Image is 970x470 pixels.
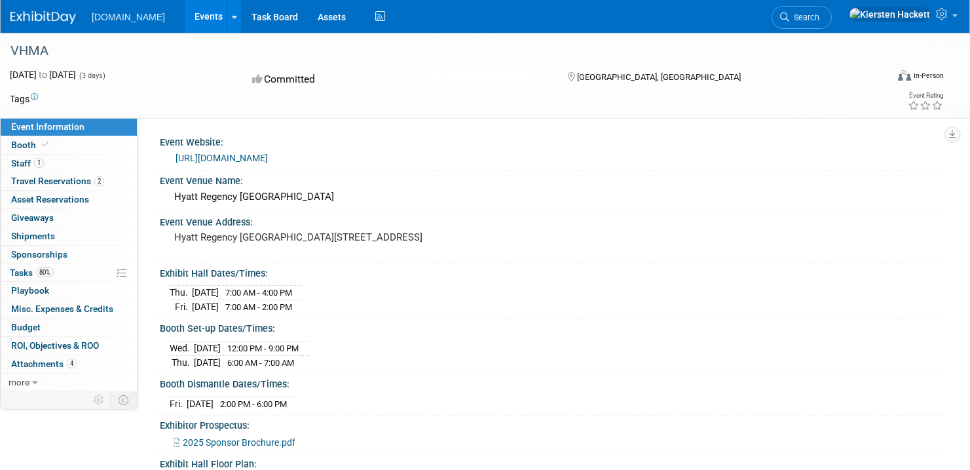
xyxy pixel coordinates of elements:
span: 2 [94,176,104,186]
span: Travel Reservations [11,176,104,186]
div: In-Person [913,71,944,81]
span: Sponsorships [11,249,67,260]
span: 2:00 PM - 6:00 PM [220,399,287,409]
span: [DATE] [DATE] [10,69,76,80]
img: ExhibitDay [10,11,76,24]
a: Tasks80% [1,264,137,282]
a: Playbook [1,282,137,300]
span: ROI, Objectives & ROO [11,340,99,351]
a: Misc. Expenses & Credits [1,300,137,318]
span: Staff [11,158,44,168]
div: Event Rating [908,92,943,99]
td: Toggle Event Tabs [111,391,138,408]
span: Tasks [10,267,54,278]
a: 2025 Sponsor Brochure.pdf [174,437,295,448]
a: more [1,374,137,391]
span: 6:00 AM - 7:00 AM [227,358,294,368]
a: Booth [1,136,137,154]
td: [DATE] [187,397,214,410]
span: more [9,377,29,387]
div: Hyatt Regency [GEOGRAPHIC_DATA] [170,187,934,207]
div: Booth Dismantle Dates/Times: [160,374,944,391]
a: Staff1 [1,155,137,172]
td: [DATE] [194,355,221,369]
span: Budget [11,322,41,332]
a: Event Information [1,118,137,136]
span: Playbook [11,285,49,296]
span: Booth [11,140,51,150]
a: Search [772,6,832,29]
a: Travel Reservations2 [1,172,137,190]
span: (3 days) [78,71,105,80]
span: 4 [67,359,77,368]
td: Fri. [170,397,187,410]
div: VHMA [6,39,865,63]
span: Asset Reservations [11,194,89,205]
span: Giveaways [11,212,54,223]
td: [DATE] [192,300,219,313]
div: Committed [248,68,546,91]
a: Asset Reservations [1,191,137,208]
img: Kiersten Hackett [849,7,931,22]
div: Event Website: [160,132,944,149]
span: 1 [34,158,44,168]
span: 7:00 AM - 4:00 PM [225,288,292,298]
div: Booth Set-up Dates/Times: [160,319,944,335]
div: Exhibit Hall Dates/Times: [160,264,944,280]
div: Event Venue Name: [160,171,944,187]
span: to [37,69,49,80]
span: Shipments [11,231,55,241]
span: Event Information [11,121,84,132]
div: Event Format [804,68,944,88]
span: [GEOGRAPHIC_DATA], [GEOGRAPHIC_DATA] [577,72,741,82]
td: Fri. [170,300,192,313]
td: Tags [10,92,38,106]
span: 80% [36,267,54,277]
a: Sponsorships [1,246,137,264]
td: Thu. [170,286,192,300]
a: Attachments4 [1,355,137,373]
span: 7:00 AM - 2:00 PM [225,302,292,312]
img: Format-Inperson.png [898,70,911,81]
pre: Hyatt Regency [GEOGRAPHIC_DATA][STREET_ADDRESS] [174,231,472,243]
div: Event Venue Address: [160,212,944,229]
i: Booth reservation complete [42,141,48,148]
a: Shipments [1,227,137,245]
span: Attachments [11,359,77,369]
span: 12:00 PM - 9:00 PM [227,343,299,353]
span: 2025 Sponsor Brochure.pdf [183,437,295,448]
span: Search [789,12,819,22]
td: Wed. [170,341,194,355]
td: [DATE] [194,341,221,355]
span: [DOMAIN_NAME] [92,12,165,22]
a: Giveaways [1,209,137,227]
a: [URL][DOMAIN_NAME] [176,153,268,163]
a: ROI, Objectives & ROO [1,337,137,355]
td: Thu. [170,355,194,369]
span: Misc. Expenses & Credits [11,304,113,314]
a: Budget [1,319,137,336]
td: Personalize Event Tab Strip [88,391,111,408]
div: Exhibitor Prospectus: [160,416,944,432]
td: [DATE] [192,286,219,300]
